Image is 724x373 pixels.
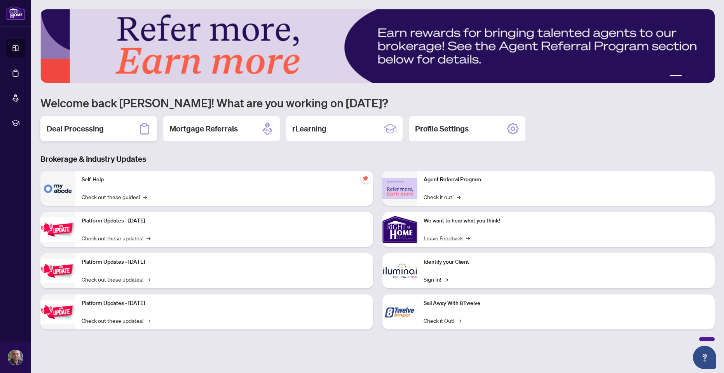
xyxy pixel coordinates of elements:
p: Identify your Client [424,258,709,266]
img: logo [6,6,25,20]
span: → [143,193,147,201]
span: → [147,275,150,284]
img: Profile Icon [8,350,23,365]
button: Open asap [693,346,716,369]
span: → [444,275,448,284]
h2: Profile Settings [415,123,469,134]
img: Platform Updates - July 21, 2025 [40,217,75,242]
a: Sign In!→ [424,275,448,284]
p: Agent Referral Program [424,175,709,184]
img: We want to hear what you think! [382,212,417,247]
button: 3 [691,75,694,78]
p: Platform Updates - [DATE] [82,217,367,225]
span: → [457,316,461,325]
span: pushpin [361,174,370,183]
a: Check out these updates!→ [82,234,150,242]
h3: Brokerage & Industry Updates [40,154,715,165]
img: Self-Help [40,171,75,206]
a: Check it out!→ [424,193,461,201]
span: → [466,234,470,242]
h2: rLearning [292,123,326,134]
button: 5 [704,75,707,78]
a: Leave Feedback→ [424,234,470,242]
button: 1 [670,75,682,78]
p: We want to hear what you think! [424,217,709,225]
img: Slide 0 [40,9,715,83]
a: Check out these updates!→ [82,275,150,284]
h1: Welcome back [PERSON_NAME]! What are you working on [DATE]? [40,95,715,110]
h2: Mortgage Referrals [169,123,238,134]
span: → [457,193,461,201]
a: Check it Out!→ [424,316,461,325]
img: Agent Referral Program [382,178,417,199]
p: Platform Updates - [DATE] [82,299,367,308]
p: Self-Help [82,175,367,184]
a: Check out these guides!→ [82,193,147,201]
span: → [147,234,150,242]
img: Identify your Client [382,253,417,288]
img: Platform Updates - July 8, 2025 [40,259,75,283]
button: 4 [698,75,701,78]
button: 2 [685,75,688,78]
img: Platform Updates - June 23, 2025 [40,300,75,324]
p: Sail Away With 8Twelve [424,299,709,308]
span: → [147,316,150,325]
img: Sail Away With 8Twelve [382,294,417,329]
a: Check out these updates!→ [82,316,150,325]
h2: Deal Processing [47,123,104,134]
p: Platform Updates - [DATE] [82,258,367,266]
